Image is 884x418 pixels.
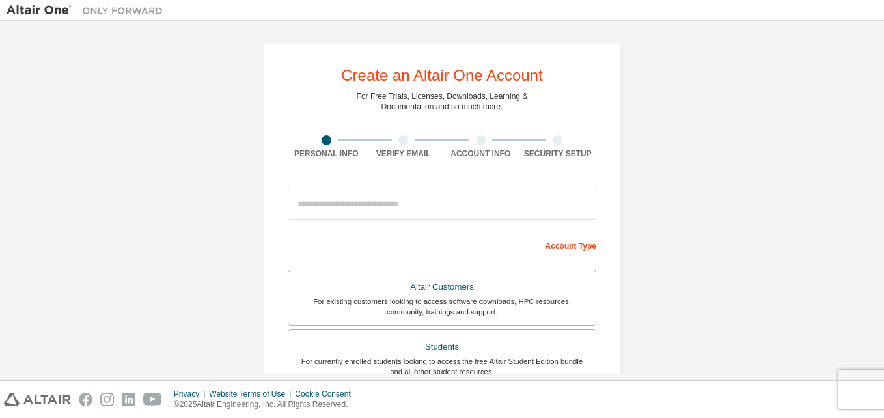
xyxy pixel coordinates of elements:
[296,296,588,317] div: For existing customers looking to access software downloads, HPC resources, community, trainings ...
[143,393,162,406] img: youtube.svg
[288,148,365,159] div: Personal Info
[100,393,114,406] img: instagram.svg
[357,91,528,112] div: For Free Trials, Licenses, Downloads, Learning & Documentation and so much more.
[296,338,588,356] div: Students
[4,393,71,406] img: altair_logo.svg
[174,399,359,410] p: © 2025 Altair Engineering, Inc. All Rights Reserved.
[519,148,597,159] div: Security Setup
[174,389,209,399] div: Privacy
[79,393,92,406] img: facebook.svg
[7,4,169,17] img: Altair One
[365,148,443,159] div: Verify Email
[341,68,543,83] div: Create an Altair One Account
[122,393,135,406] img: linkedin.svg
[295,389,358,399] div: Cookie Consent
[296,278,588,296] div: Altair Customers
[209,389,295,399] div: Website Terms of Use
[442,148,519,159] div: Account Info
[288,234,596,255] div: Account Type
[296,356,588,377] div: For currently enrolled students looking to access the free Altair Student Edition bundle and all ...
